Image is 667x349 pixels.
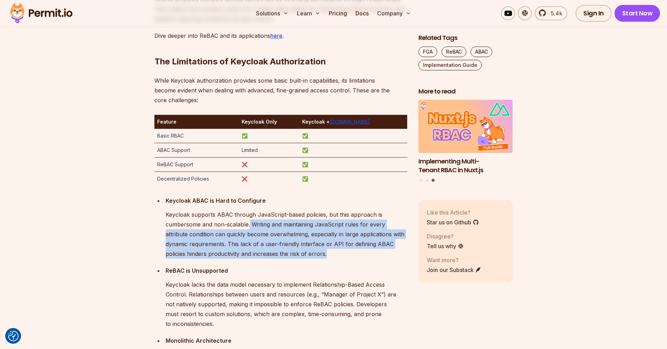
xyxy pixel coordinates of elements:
img: Implementing Multi-Tenant RBAC in Nuxt.js [418,100,513,153]
td: ABAC Support [154,143,239,158]
strong: Keycloak ABAC is Hard to Configure [166,197,266,204]
a: ABAC [471,47,492,57]
button: Go to slide 1 [419,179,422,182]
p: Like this Article? [427,208,479,217]
td: ✅ [299,158,407,172]
a: here [270,32,283,39]
button: Go to slide 3 [432,179,435,182]
a: [DOMAIN_NAME] [329,119,370,125]
strong: Monolithic Architecture [166,337,231,344]
td: Basic RBAC [154,129,239,143]
p: While Keycloak authorization provides some basic built-in capabilities, its limitations become ev... [154,76,407,105]
td: ❌ [239,158,299,172]
a: Implementing Multi-Tenant RBAC in Nuxt.jsImplementing Multi-Tenant RBAC in Nuxt.js [418,100,513,175]
h2: Related Tags [418,34,513,42]
button: Go to slide 2 [426,179,429,182]
h2: More to read [418,87,513,96]
a: Implementation Guide [418,60,482,70]
p: Disagree? [427,232,464,240]
a: Sign In [576,5,612,22]
a: Star us on Github [427,218,479,226]
th: Keycloak + [299,115,407,129]
p: Keycloak supports ABAC through JavaScript-based policies, but this approach is cumbersome and non... [166,210,407,259]
button: Learn [294,6,323,20]
td: ✅ [299,129,407,143]
td: Decentralized Policies [154,172,239,186]
button: Solutions [253,6,291,20]
li: 3 of 3 [418,100,513,175]
h2: The Limitations of Keycloak Authorization [154,28,407,67]
td: ✅ [299,172,407,186]
a: 5.4k [535,6,567,20]
strong: ReBAC is Unsupported [166,267,228,274]
span: 5.4k [547,9,562,18]
th: Keycloak Only [239,115,299,129]
td: Limited [239,143,299,158]
h3: Implementing Multi-Tenant RBAC in Nuxt.js [418,157,513,175]
button: Company [374,6,414,20]
a: Start Now [614,5,660,22]
p: Keycloak lacks the data model necessary to implement Relationship-Based Access Control. Relations... [166,280,407,329]
a: Tell us why [427,242,464,250]
a: ReBAC [442,47,466,57]
td: ❌ [239,172,299,186]
a: Pricing [326,6,350,20]
p: Dive deeper into ReBAC and its applications . [154,31,407,41]
a: Join our Substack [427,266,481,274]
p: Want more? [427,256,481,264]
img: Revisit consent button [8,331,19,341]
a: FGA [418,47,437,57]
a: Docs [353,6,371,20]
div: Posts [418,100,513,183]
th: Feature [154,115,239,129]
img: Permit logo [7,1,76,25]
button: Consent Preferences [8,331,19,341]
td: ✅ [239,129,299,143]
td: ReBAC Support [154,158,239,172]
td: ✅ [299,143,407,158]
